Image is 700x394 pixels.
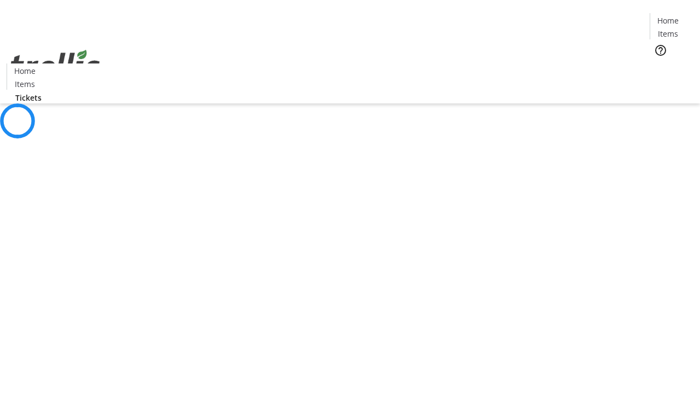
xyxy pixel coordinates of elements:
img: Orient E2E Organization CMEONMH8dm's Logo [7,38,104,92]
span: Items [15,78,35,90]
button: Help [650,39,672,61]
span: Items [658,28,678,39]
a: Items [7,78,42,90]
a: Items [650,28,685,39]
a: Home [650,15,685,26]
span: Home [14,65,36,77]
span: Tickets [15,92,42,103]
span: Tickets [658,63,685,75]
a: Home [7,65,42,77]
a: Tickets [650,63,693,75]
span: Home [657,15,679,26]
a: Tickets [7,92,50,103]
